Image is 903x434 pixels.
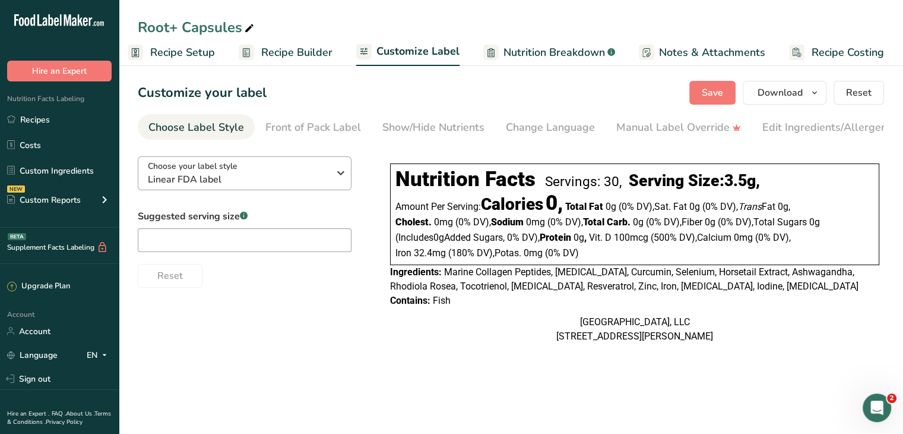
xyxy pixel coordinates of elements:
[157,269,183,283] span: Reset
[538,232,540,243] span: ,
[7,410,111,426] a: Terms & Conditions .
[481,194,543,214] span: Calories
[652,201,654,212] span: ,
[695,232,697,243] span: ,
[395,216,432,228] span: Cholest.
[788,201,790,212] span: ,
[128,39,215,66] a: Recipe Setup
[503,45,605,61] span: Nutrition Breakdown
[743,81,826,105] button: Download
[138,17,256,38] div: Root+ Capsules
[738,201,775,212] span: Fat
[265,119,361,136] div: Front of Pack Label
[778,201,788,212] span: 0g
[705,216,715,228] span: 0g
[718,216,753,228] span: ‏(0% DV)
[489,216,491,228] span: ,
[734,232,753,243] span: 0mg
[52,410,66,418] a: FAQ .
[7,345,58,366] a: Language
[239,39,332,66] a: Recipe Builder
[7,61,112,81] button: Hire an Expert
[809,216,820,228] span: 0g
[455,216,491,228] span: ‏(0% DV)
[448,247,495,259] span: ‏(180% DV)
[540,232,571,243] span: Protein
[395,197,563,213] div: Amount Per Serving:
[87,348,112,362] div: EN
[46,418,83,426] a: Privacy Policy
[434,216,453,228] span: 0mg
[148,119,244,136] div: Choose Label Style
[834,81,884,105] button: Reset
[395,167,536,191] div: Nutrition Facts
[633,216,644,228] span: 0g
[546,191,563,215] span: 0,
[583,216,630,228] span: Total Carb.
[395,247,411,259] span: Iron
[503,232,505,243] span: ,
[148,160,237,172] span: Choose your label style
[390,266,442,278] span: Ingredients:
[376,43,460,59] span: Customize Label
[581,216,583,228] span: ,
[812,45,884,61] span: Recipe Costing
[148,172,329,187] span: Linear FDA label
[689,81,736,105] button: Save
[614,232,648,243] span: 100mcg
[491,216,524,228] span: Sodium
[654,201,687,212] span: Sat. Fat
[7,194,81,206] div: Custom Reports
[493,247,495,259] span: ,
[524,247,543,259] span: 0mg
[526,216,545,228] span: 0mg
[659,45,765,61] span: Notes & Attachments
[606,201,616,212] span: 0g
[390,295,430,306] span: Contains:
[414,247,446,259] span: 32.4mg
[589,232,611,243] span: Vit. D
[702,86,723,100] span: Save
[395,232,505,243] span: Includes Added Sugars
[619,201,654,212] span: ‏(0% DV)
[646,216,682,228] span: ‏(0% DV)
[616,119,741,136] div: Manual Label Override
[758,86,803,100] span: Download
[689,201,700,212] span: 0g
[495,247,521,259] span: Potas.
[629,171,760,190] div: Serving Size: ,
[138,264,202,288] button: Reset
[506,119,595,136] div: Change Language
[138,209,351,224] label: Suggested serving size
[755,232,791,243] span: ‏(0% DV)
[682,216,702,228] span: Fiber
[789,232,791,243] span: ,
[547,216,583,228] span: ‏(0% DV)
[8,233,26,240] div: BETA
[584,232,587,243] span: ,
[697,232,731,243] span: Calcium
[382,119,484,136] div: Show/Hide Nutrients
[574,232,584,243] span: 0g
[66,410,94,418] a: About Us .
[433,295,451,306] span: Fish
[261,45,332,61] span: Recipe Builder
[863,394,891,422] iframe: Intercom live chat
[789,39,884,66] a: Recipe Costing
[7,185,25,193] div: NEW
[395,232,398,243] span: (
[483,39,615,66] a: Nutrition Breakdown
[545,174,622,190] div: Servings: 30,
[565,201,603,212] span: Total Fat
[887,394,896,403] span: 2
[7,281,70,293] div: Upgrade Plan
[736,201,738,212] span: ,
[846,86,872,100] span: Reset
[138,156,351,190] button: Choose your label style Linear FDA label
[753,216,807,228] span: Total Sugars
[433,232,444,243] span: 0g
[680,216,682,228] span: ,
[7,410,49,418] a: Hire an Expert .
[724,171,756,190] span: 3.5g
[390,315,879,344] div: [GEOGRAPHIC_DATA], LLC [STREET_ADDRESS][PERSON_NAME]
